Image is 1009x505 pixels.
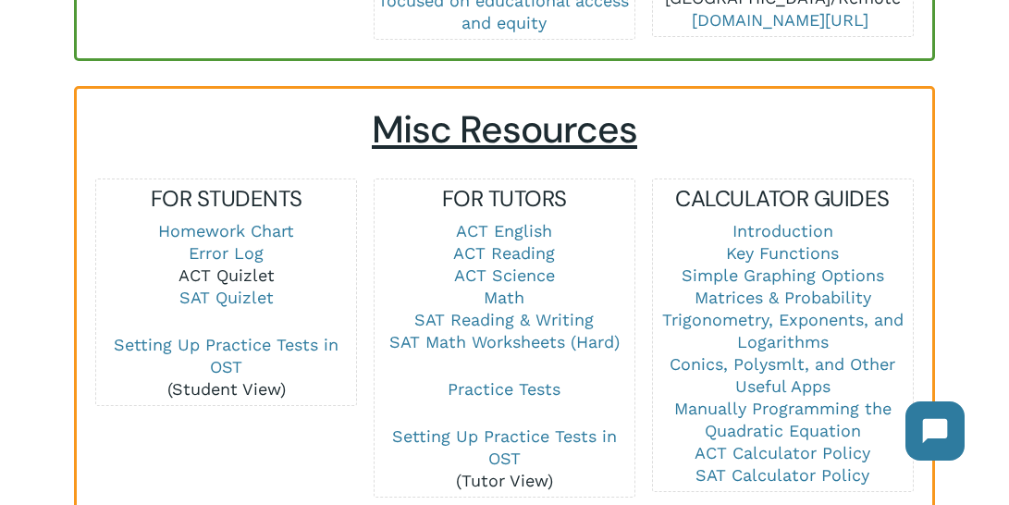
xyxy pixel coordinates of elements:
[682,265,884,285] a: Simple Graphing Options
[670,354,895,396] a: Conics, Polysmlt, and Other Useful Apps
[695,465,869,485] a: SAT Calculator Policy
[158,221,294,240] a: Homework Chart
[453,243,555,263] a: ACT Reading
[375,425,634,492] p: (Tutor View)
[178,265,275,285] a: ACT Quizlet
[692,10,868,30] a: [DOMAIN_NAME][URL]
[454,265,555,285] a: ACT Science
[179,288,274,307] a: SAT Quizlet
[96,334,356,400] p: (Student View)
[732,221,833,240] a: Introduction
[96,184,356,214] h5: FOR STUDENTS
[372,105,637,154] span: Misc Resources
[653,184,913,214] h5: CALCULATOR GUIDES
[414,310,594,329] a: SAT Reading & Writing
[456,221,552,240] a: ACT English
[726,243,839,263] a: Key Functions
[114,335,338,376] a: Setting Up Practice Tests in OST
[189,243,264,263] a: Error Log
[392,426,617,468] a: Setting Up Practice Tests in OST
[389,332,620,351] a: SAT Math Worksheets (Hard)
[695,443,870,462] a: ACT Calculator Policy
[695,288,871,307] a: Matrices & Probability
[662,310,904,351] a: Trigonometry, Exponents, and Logarithms
[484,288,524,307] a: Math
[887,383,983,479] iframe: Chatbot
[375,184,634,214] h5: FOR TUTORS
[674,399,892,440] a: Manually Programming the Quadratic Equation
[448,379,560,399] a: Practice Tests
